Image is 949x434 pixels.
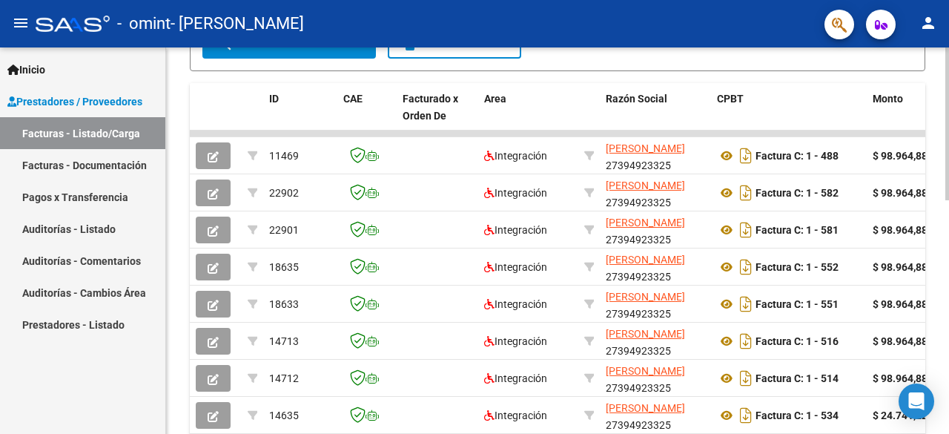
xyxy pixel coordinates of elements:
[606,140,705,171] div: 27394923325
[873,335,927,347] strong: $ 98.964,88
[606,400,705,431] div: 27394923325
[600,83,711,148] datatable-header-cell: Razón Social
[873,410,927,421] strong: $ 24.741,22
[606,365,685,377] span: [PERSON_NAME]
[484,335,547,347] span: Integración
[401,37,508,50] span: Borrar Filtros
[606,177,705,208] div: 27394923325
[606,93,667,105] span: Razón Social
[736,181,755,205] i: Descargar documento
[484,261,547,273] span: Integración
[755,261,839,273] strong: Factura C: 1 - 552
[873,187,927,199] strong: $ 98.964,88
[478,83,578,148] datatable-header-cell: Area
[736,329,755,353] i: Descargar documento
[337,83,397,148] datatable-header-cell: CAE
[899,384,934,419] div: Open Intercom Messenger
[606,289,705,320] div: 27394923325
[606,214,705,246] div: 27394923325
[484,410,547,421] span: Integración
[343,93,363,105] span: CAE
[7,62,45,78] span: Inicio
[755,224,839,236] strong: Factura C: 1 - 581
[263,83,337,148] datatable-header-cell: ID
[755,187,839,199] strong: Factura C: 1 - 582
[711,83,867,148] datatable-header-cell: CPBT
[269,335,299,347] span: 14713
[873,372,927,384] strong: $ 98.964,88
[736,404,755,427] i: Descargar documento
[397,83,478,148] datatable-header-cell: Facturado x Orden De
[755,298,839,310] strong: Factura C: 1 - 551
[919,14,937,32] mat-icon: person
[717,93,744,105] span: CPBT
[873,93,903,105] span: Monto
[606,363,705,394] div: 27394923325
[403,93,458,122] span: Facturado x Orden De
[269,298,299,310] span: 18633
[484,187,547,199] span: Integración
[606,254,685,266] span: [PERSON_NAME]
[606,402,685,414] span: [PERSON_NAME]
[736,366,755,390] i: Descargar documento
[269,410,299,421] span: 14635
[484,372,547,384] span: Integración
[606,180,685,191] span: [PERSON_NAME]
[606,326,705,357] div: 27394923325
[269,224,299,236] span: 22901
[606,142,685,154] span: [PERSON_NAME]
[736,255,755,279] i: Descargar documento
[755,335,839,347] strong: Factura C: 1 - 516
[12,14,30,32] mat-icon: menu
[171,7,304,40] span: - [PERSON_NAME]
[216,37,363,50] span: Buscar Comprobante
[755,150,839,162] strong: Factura C: 1 - 488
[755,410,839,421] strong: Factura C: 1 - 534
[269,150,299,162] span: 11469
[7,93,142,110] span: Prestadores / Proveedores
[269,372,299,384] span: 14712
[755,372,839,384] strong: Factura C: 1 - 514
[606,291,685,303] span: [PERSON_NAME]
[736,292,755,316] i: Descargar documento
[269,187,299,199] span: 22902
[484,298,547,310] span: Integración
[484,150,547,162] span: Integración
[269,261,299,273] span: 18635
[736,144,755,168] i: Descargar documento
[736,218,755,242] i: Descargar documento
[484,224,547,236] span: Integración
[606,251,705,283] div: 27394923325
[873,224,927,236] strong: $ 98.964,88
[117,7,171,40] span: - omint
[873,261,927,273] strong: $ 98.964,88
[873,150,927,162] strong: $ 98.964,88
[606,217,685,228] span: [PERSON_NAME]
[873,298,927,310] strong: $ 98.964,88
[484,93,506,105] span: Area
[606,328,685,340] span: [PERSON_NAME]
[269,93,279,105] span: ID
